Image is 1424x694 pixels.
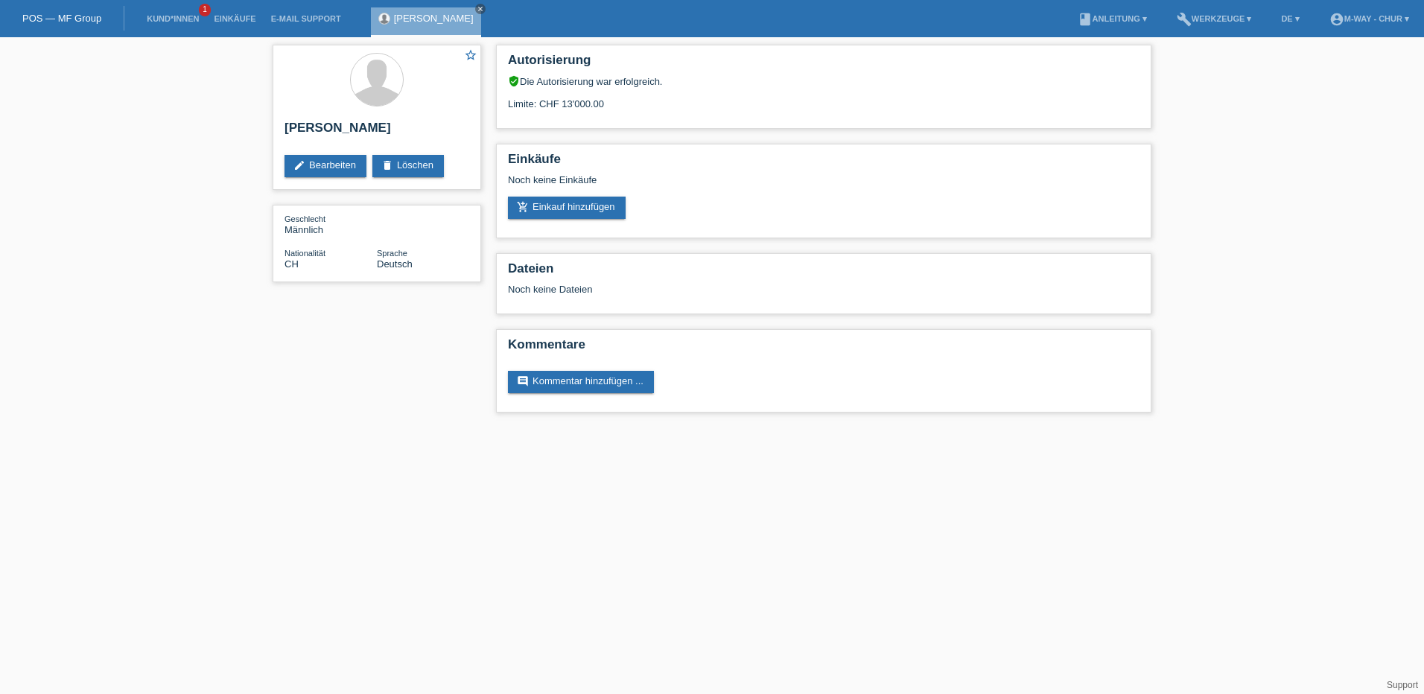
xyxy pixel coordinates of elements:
a: [PERSON_NAME] [394,13,474,24]
span: 1 [199,4,211,16]
span: Nationalität [285,249,325,258]
a: buildWerkzeuge ▾ [1169,14,1259,23]
i: add_shopping_cart [517,201,529,213]
h2: Einkäufe [508,152,1139,174]
a: star_border [464,48,477,64]
i: build [1177,12,1192,27]
a: POS — MF Group [22,13,101,24]
i: delete [381,159,393,171]
span: Sprache [377,249,407,258]
a: Support [1387,680,1418,690]
h2: Dateien [508,261,1139,284]
h2: Autorisierung [508,53,1139,75]
i: account_circle [1329,12,1344,27]
a: bookAnleitung ▾ [1070,14,1154,23]
a: Einkäufe [206,14,263,23]
h2: Kommentare [508,337,1139,360]
i: verified_user [508,75,520,87]
i: edit [293,159,305,171]
div: Noch keine Dateien [508,284,963,295]
i: star_border [464,48,477,62]
span: Geschlecht [285,214,325,223]
a: editBearbeiten [285,155,366,177]
div: Noch keine Einkäufe [508,174,1139,197]
span: Deutsch [377,258,413,270]
a: account_circlem-way - Chur ▾ [1322,14,1417,23]
h2: [PERSON_NAME] [285,121,469,143]
div: Männlich [285,213,377,235]
a: Kund*innen [139,14,206,23]
div: Limite: CHF 13'000.00 [508,87,1139,109]
span: Schweiz [285,258,299,270]
div: Die Autorisierung war erfolgreich. [508,75,1139,87]
i: book [1078,12,1093,27]
a: commentKommentar hinzufügen ... [508,371,654,393]
a: DE ▾ [1274,14,1306,23]
i: comment [517,375,529,387]
a: E-Mail Support [264,14,349,23]
i: close [477,5,484,13]
a: close [475,4,486,14]
a: add_shopping_cartEinkauf hinzufügen [508,197,626,219]
a: deleteLöschen [372,155,444,177]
